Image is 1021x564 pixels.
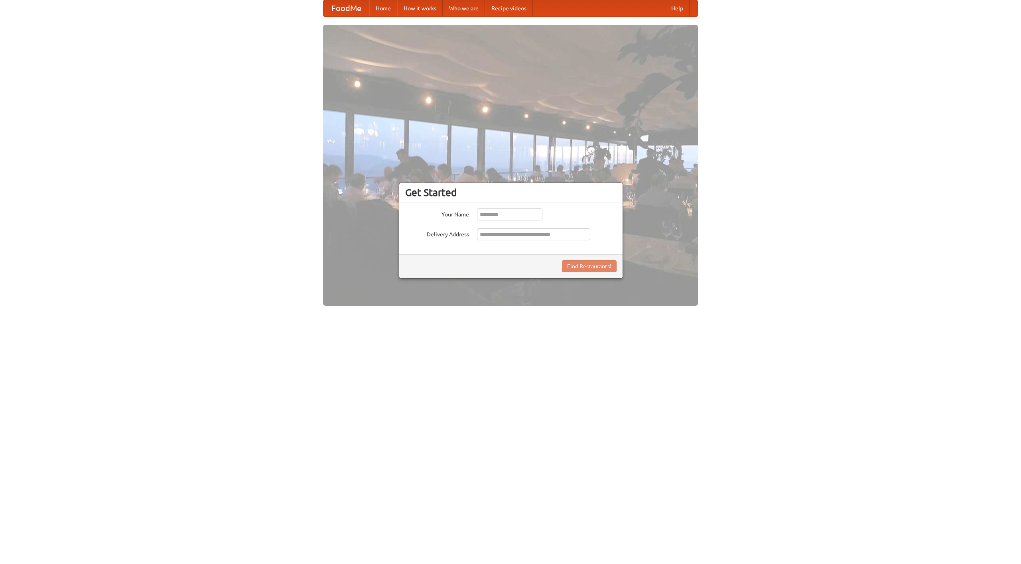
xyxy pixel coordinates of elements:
a: Recipe videos [485,0,533,16]
a: How it works [397,0,443,16]
label: Delivery Address [405,228,469,238]
button: Find Restaurants! [562,260,617,272]
label: Your Name [405,208,469,218]
h3: Get Started [405,187,617,198]
a: Help [665,0,690,16]
a: Who we are [443,0,485,16]
a: FoodMe [323,0,369,16]
a: Home [369,0,397,16]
